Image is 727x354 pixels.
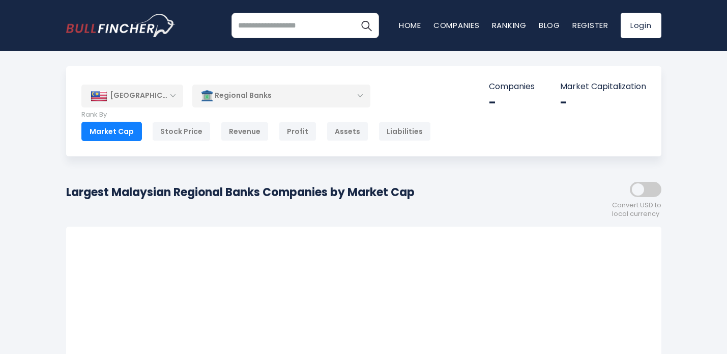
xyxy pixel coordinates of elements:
[66,14,176,37] a: Go to homepage
[81,122,142,141] div: Market Cap
[279,122,316,141] div: Profit
[81,85,183,107] div: [GEOGRAPHIC_DATA]
[152,122,211,141] div: Stock Price
[399,20,421,31] a: Home
[66,14,176,37] img: bullfincher logo
[621,13,661,38] a: Login
[433,20,480,31] a: Companies
[327,122,368,141] div: Assets
[560,81,646,92] p: Market Capitalization
[612,201,661,219] span: Convert USD to local currency
[539,20,560,31] a: Blog
[354,13,379,38] button: Search
[379,122,431,141] div: Liabilities
[492,20,527,31] a: Ranking
[572,20,608,31] a: Register
[221,122,269,141] div: Revenue
[560,95,646,111] div: -
[81,111,431,119] p: Rank By
[192,84,370,107] div: Regional Banks
[489,81,535,92] p: Companies
[489,95,535,111] div: -
[66,184,415,201] h1: Largest Malaysian Regional Banks Companies by Market Cap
